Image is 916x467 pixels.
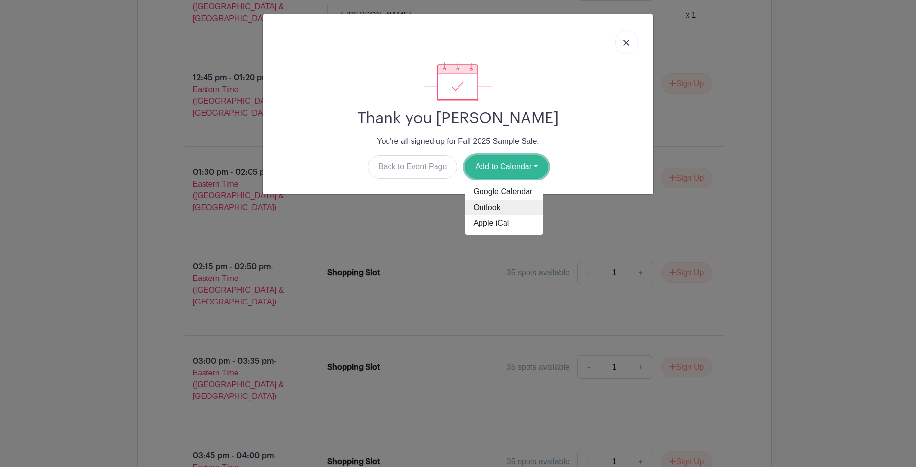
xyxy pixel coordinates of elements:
a: Google Calendar [465,184,543,200]
a: Back to Event Page [368,155,458,179]
h2: Thank you [PERSON_NAME] [271,109,645,128]
img: close_button-5f87c8562297e5c2d7936805f587ecaba9071eb48480494691a3f1689db116b3.svg [623,40,629,46]
button: Add to Calendar [465,155,548,179]
img: signup_complete-c468d5dda3e2740ee63a24cb0ba0d3ce5d8a4ecd24259e683200fb1569d990c8.svg [424,62,492,101]
a: Apple iCal [465,215,543,231]
p: You're all signed up for Fall 2025 Sample Sale. [271,136,645,147]
a: Outlook [465,200,543,215]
